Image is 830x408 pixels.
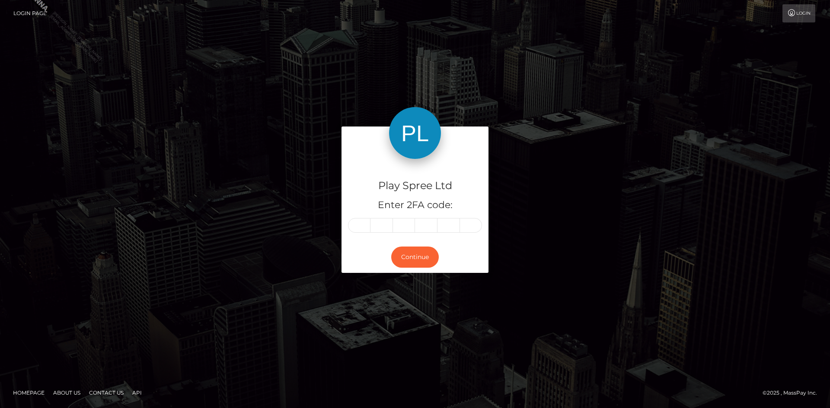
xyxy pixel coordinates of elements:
[348,178,482,193] h4: Play Spree Ltd
[391,247,439,268] button: Continue
[86,386,127,399] a: Contact Us
[348,199,482,212] h5: Enter 2FA code:
[50,386,84,399] a: About Us
[10,386,48,399] a: Homepage
[129,386,145,399] a: API
[782,4,815,22] a: Login
[763,388,824,398] div: © 2025 , MassPay Inc.
[389,107,441,159] img: Play Spree Ltd
[13,4,47,22] a: Login Page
